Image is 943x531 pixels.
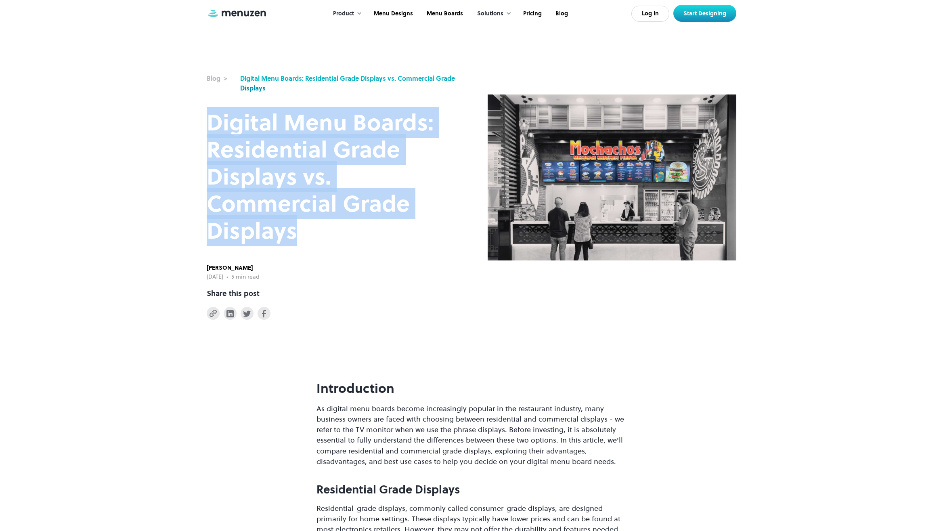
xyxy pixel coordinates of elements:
h1: Digital Menu Boards: Residential Grade Displays vs. Commercial Grade Displays [207,109,455,244]
div: Blog > [207,73,236,83]
div: [PERSON_NAME] [207,264,260,273]
div: • [226,273,228,281]
a: Blog [548,1,574,26]
a: Menu Boards [419,1,469,26]
div: Solutions [477,9,503,18]
a: Pricing [516,1,548,26]
div: Product [333,9,354,18]
h2: ‍ [316,381,627,396]
a: Start Designing [673,5,736,22]
div: [DATE] [207,273,223,281]
div: Solutions [469,1,516,26]
a: Menu Designs [366,1,419,26]
a: Log In [631,6,669,22]
a: Blog > [207,73,236,93]
p: As digital menu boards become increasingly popular in the restaurant industry, many business owne... [316,403,627,467]
div: 5 min read [231,273,260,281]
a: Digital Menu Boards: Residential Grade Displays vs. Commercial Grade Displays [240,73,455,93]
h3: Residential Grade Displays [316,483,627,496]
div: Share this post [207,288,260,299]
div: Product [325,1,366,26]
strong: Introduction [316,380,394,397]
